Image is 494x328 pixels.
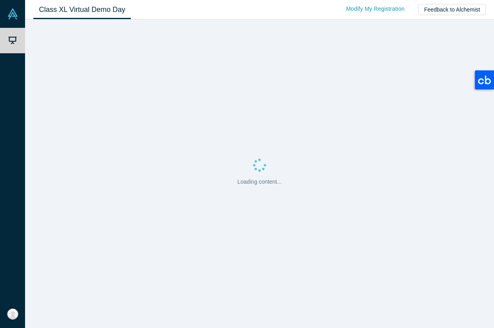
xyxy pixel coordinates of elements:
img: Jonathan Karl's Account [7,309,18,320]
img: Alchemist Vault Logo [7,8,18,19]
a: Class XL Virtual Demo Day [33,0,131,19]
a: Modify My Registration [338,2,413,16]
p: Loading content... [237,178,282,186]
button: Feedback to Alchemist [418,4,486,15]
